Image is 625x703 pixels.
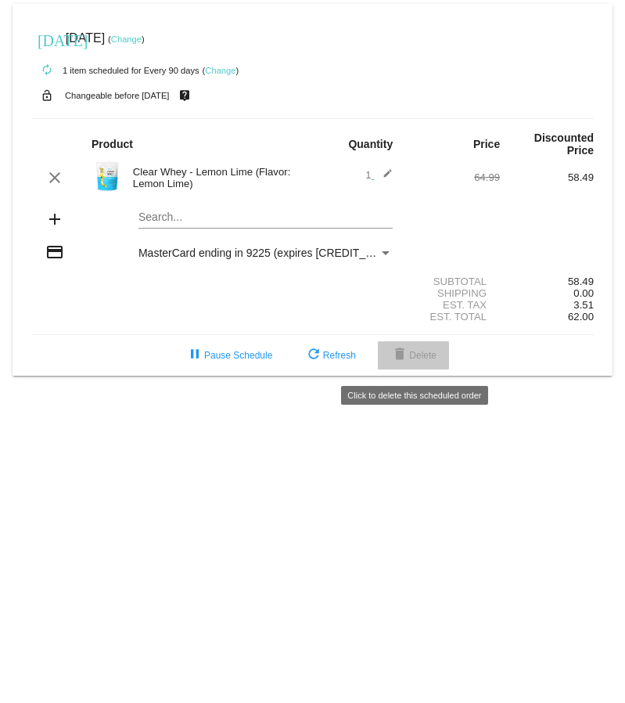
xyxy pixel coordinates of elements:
img: Image-1-Carousel-Whey-Clear-Lemon-Lime.png [92,160,123,192]
div: 64.99 [406,171,500,183]
strong: Discounted Price [534,132,594,157]
span: Refresh [304,350,356,361]
a: Change [111,34,142,44]
span: 3.51 [573,299,594,311]
span: 62.00 [568,311,594,323]
mat-icon: delete [390,346,409,365]
a: Change [205,66,235,75]
button: Delete [378,341,449,370]
input: Search... [138,211,393,224]
span: 1 [365,169,393,181]
strong: Price [473,138,500,150]
button: Pause Schedule [173,341,285,370]
div: Clear Whey - Lemon Lime (Flavor: Lemon Lime) [125,166,313,189]
div: Est. Total [406,311,500,323]
mat-icon: lock_open [38,85,56,106]
small: ( ) [108,34,145,44]
mat-icon: refresh [304,346,323,365]
small: ( ) [203,66,239,75]
mat-icon: credit_card [45,243,64,261]
div: Est. Tax [406,299,500,311]
mat-icon: edit [374,168,393,187]
small: Changeable before [DATE] [65,91,170,100]
div: Shipping [406,287,500,299]
mat-icon: live_help [175,85,194,106]
strong: Product [92,138,133,150]
mat-icon: pause [185,346,204,365]
span: Pause Schedule [185,350,272,361]
span: 0.00 [573,287,594,299]
mat-select: Payment Method [138,247,393,259]
span: Delete [390,350,436,361]
mat-icon: clear [45,168,64,187]
strong: Quantity [348,138,393,150]
div: Subtotal [406,276,500,287]
small: 1 item scheduled for Every 90 days [31,66,199,75]
mat-icon: autorenew [38,61,56,80]
div: 58.49 [500,171,594,183]
mat-icon: [DATE] [38,30,56,49]
span: MasterCard ending in 9225 (expires [CREDIT_CARD_DATA]) [138,247,437,259]
button: Refresh [292,341,368,370]
mat-icon: add [45,210,64,229]
div: 58.49 [500,276,594,287]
